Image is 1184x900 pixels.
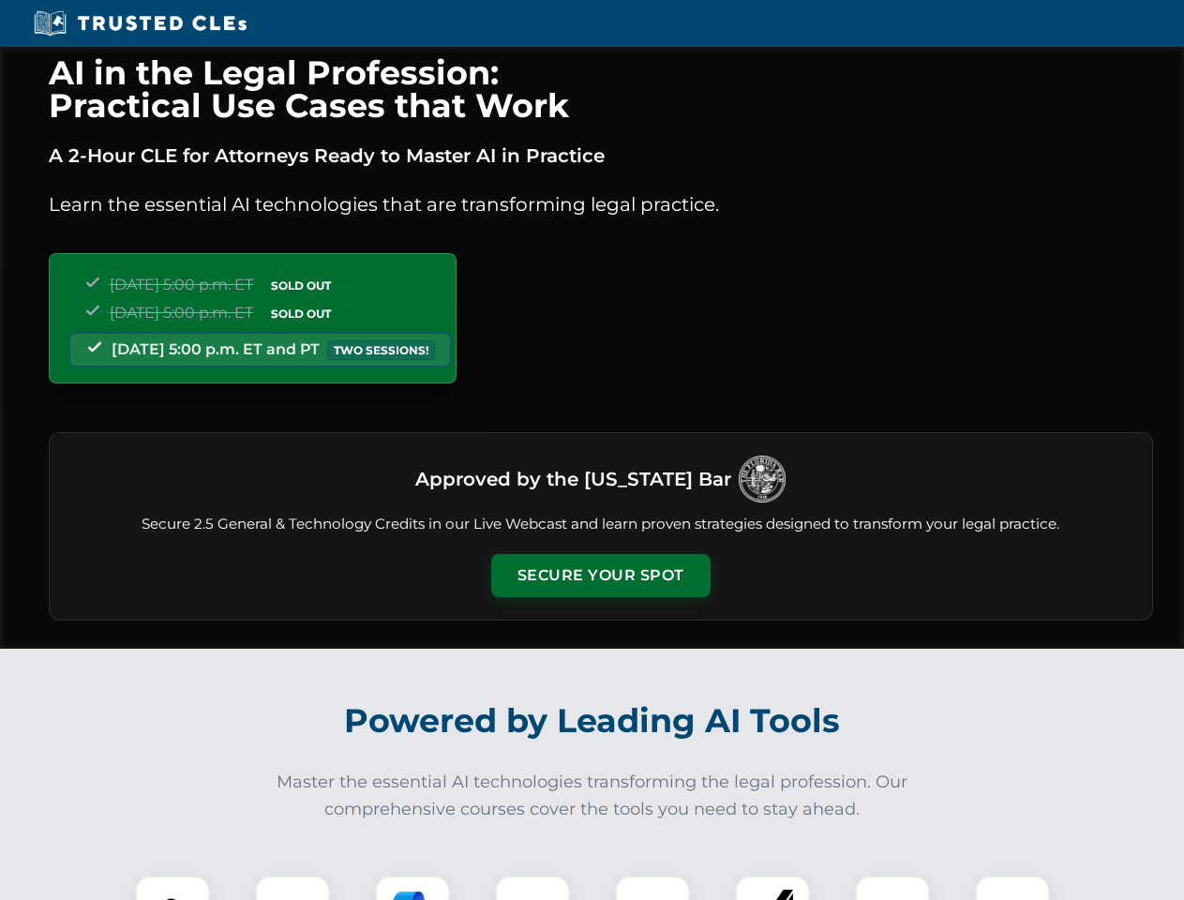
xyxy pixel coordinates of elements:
span: SOLD OUT [264,276,337,295]
button: Secure Your Spot [491,554,711,597]
h2: Powered by Leading AI Tools [73,688,1112,754]
img: Logo [739,456,786,502]
h1: AI in the Legal Profession: Practical Use Cases that Work [49,56,1153,122]
span: [DATE] 5:00 p.m. ET [110,276,253,293]
img: Trusted CLEs [28,9,252,37]
h3: Approved by the [US_STATE] Bar [415,462,731,496]
p: Learn the essential AI technologies that are transforming legal practice. [49,189,1153,219]
span: SOLD OUT [264,304,337,323]
span: [DATE] 5:00 p.m. ET [110,304,253,322]
p: Master the essential AI technologies transforming the legal profession. Our comprehensive courses... [264,769,921,823]
p: Secure 2.5 General & Technology Credits in our Live Webcast and learn proven strategies designed ... [72,514,1130,535]
p: A 2-Hour CLE for Attorneys Ready to Master AI in Practice [49,141,1153,171]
